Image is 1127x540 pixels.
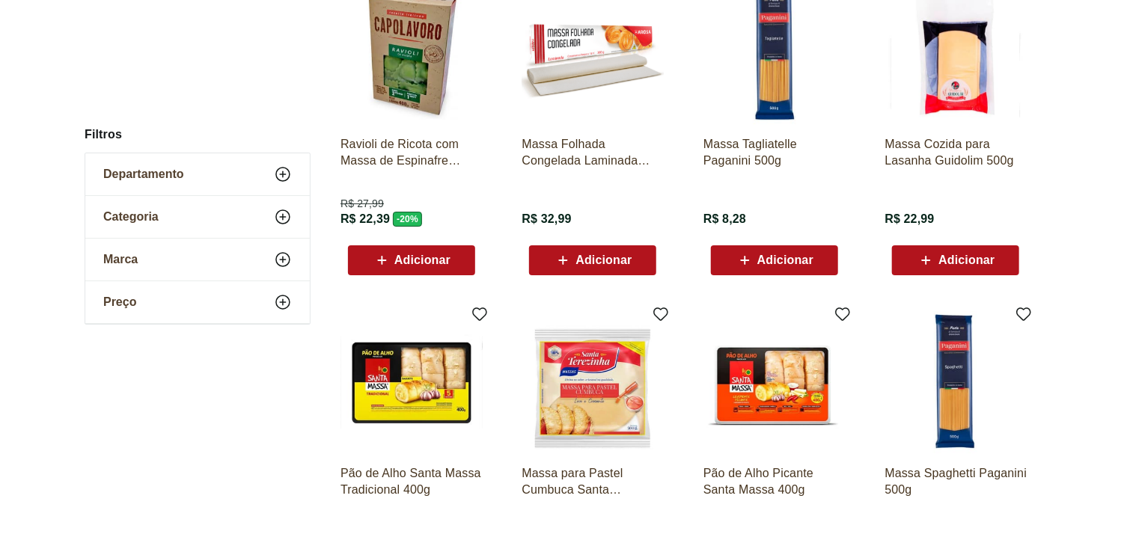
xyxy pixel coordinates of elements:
[703,311,846,453] img: Pão de Alho Picante Santa Massa 400g
[703,465,846,498] a: Pão de Alho Picante Santa Massa 400g
[757,254,813,266] span: Adicionar
[103,252,138,267] span: Marca
[393,212,422,227] span: - 20 %
[340,311,483,453] img: Pão de Alho Santa Massa Tradicional 400g
[85,120,311,150] h2: Filtros
[103,295,136,310] span: Preço
[103,167,184,182] span: Departamento
[703,136,846,169] a: Massa Tagliatelle Paganini 500g
[711,245,838,275] button: Adicionar
[703,211,746,227] span: R$ 8,28
[522,465,664,498] a: Massa para Pastel Cumbuca Santa Terezinha 500g
[522,211,571,227] span: R$ 32,99
[885,211,934,227] span: R$ 22,99
[892,245,1019,275] button: Adicionar
[885,465,1027,498] a: Massa Spaghetti Paganini 500g
[340,196,384,211] span: R$ 27,99
[340,465,483,498] a: Pão de Alho Santa Massa Tradicional 400g
[340,211,390,227] span: R$ 22,39
[575,254,632,266] span: Adicionar
[340,136,483,169] a: Ravioli de Ricota com Massa de Espinafre Capolavoro 400g
[85,196,310,238] button: Categoria
[85,239,310,280] button: Marca
[85,281,310,323] button: Preço
[394,254,451,266] span: Adicionar
[529,245,656,275] button: Adicionar
[522,311,664,453] img: Massa para Pastel Cumbuca Santa Terezinha 500g
[885,311,1027,453] img: Massa Spaghetti Paganini 500g
[522,136,664,169] a: Massa Folhada Congelada Laminada Arosa 300g
[103,209,159,224] span: Categoria
[938,254,995,266] span: Adicionar
[85,153,310,195] button: Departamento
[348,245,475,275] button: Adicionar
[885,136,1027,169] a: Massa Cozida para Lasanha Guidolim 500g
